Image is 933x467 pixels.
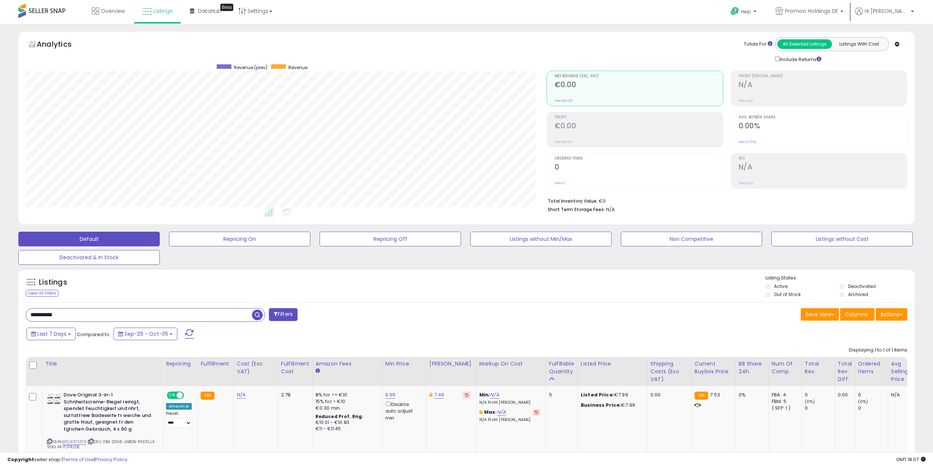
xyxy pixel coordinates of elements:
div: BB Share 24h. [739,360,766,375]
button: Save View [801,308,839,321]
a: B0CK4T3Z19 [62,439,86,445]
div: Tooltip anchor [220,4,233,11]
img: 41ZCd0W49GL._SL40_.jpg [47,392,62,406]
div: N/A [891,392,915,398]
b: Short Term Storage Fees: [548,206,605,213]
a: Help [725,1,764,24]
span: DataHub [198,7,221,15]
div: Markup on Cost [479,360,543,368]
b: Min: [479,391,490,398]
div: Num of Comp. [772,360,799,375]
li: €0 [548,196,902,205]
button: Listings With Cost [832,39,886,49]
button: Listings without Min/Max [470,232,612,246]
div: Disable auto adjust min [385,400,421,421]
div: Fulfillable Quantity [549,360,574,375]
span: Net Revenue (Exc. VAT) [555,74,723,78]
a: 7.49 [434,391,444,399]
small: Amazon Fees. [316,368,320,374]
div: Fulfillment [201,360,230,368]
div: Min Price [385,360,423,368]
div: ( SFP: 1 ) [772,405,796,411]
small: Prev: N/A [739,99,753,103]
a: N/A [237,391,246,399]
div: Cost (Exc. VAT) [237,360,275,375]
b: Business Price: [581,402,621,409]
h5: Analytics [37,39,86,51]
small: Prev: N/A [739,181,753,185]
label: Out of Stock [774,291,801,297]
div: FBM: 5 [772,398,796,405]
span: Profit [555,115,723,120]
div: 0% [739,392,763,398]
div: Amazon Fees [316,360,379,368]
span: ROI [739,157,907,161]
span: Ordered Items [555,157,723,161]
h5: Listings [39,277,67,288]
div: Displaying 1 to 1 of 1 items [849,347,907,354]
div: 0.00 [651,392,686,398]
div: €7.99 [581,402,642,409]
div: Clear All Filters [26,290,58,297]
span: Last 7 Days [37,330,66,338]
i: Get Help [730,7,739,16]
button: Deactivated & In Stock [18,250,160,265]
span: Hi [PERSON_NAME] [865,7,909,15]
button: Listings without Cost [771,232,913,246]
div: Title [45,360,160,368]
div: 5 [549,392,572,398]
h2: €0.00 [555,81,723,90]
b: Dove Original 3-in-1 Schnheitscreme-Riegel reinigt, spendet Feuchtigkeit und nhrt, sulfatfreie Ba... [64,392,153,434]
button: Non Competitive [621,232,762,246]
strong: Copyright [7,456,34,463]
b: Reduced Prof. Rng. [316,413,364,420]
h2: €0.00 [555,122,723,132]
span: Profit [PERSON_NAME] [739,74,907,78]
span: OFF [183,392,195,399]
div: [PERSON_NAME] [429,360,473,368]
div: Totals For [744,41,772,48]
div: Fulfillment Cost [281,360,309,375]
div: Include Returns [770,55,830,63]
span: Listings [154,7,173,15]
div: Total Rev. [805,360,832,375]
button: Repricing Off [320,232,461,246]
div: 0 [858,405,888,411]
button: Filters [269,308,298,321]
h2: N/A [739,163,907,173]
div: Shipping Costs (Exc. VAT) [651,360,688,383]
div: 8% for <= €10 [316,392,377,398]
div: Repricing [166,360,194,368]
b: Listed Price: [581,391,614,398]
small: FBA [201,392,214,400]
a: Hi [PERSON_NAME] [855,7,914,24]
span: 2025-10-13 18:07 GMT [896,456,926,463]
div: seller snap | | [7,456,127,463]
button: Last 7 Days [26,328,76,340]
label: Archived [848,291,868,297]
span: Compared to: [77,331,111,338]
small: (0%) [858,399,868,404]
button: Default [18,232,160,246]
i: This overrides the store level Dynamic Max Price for this listing [429,392,432,397]
div: Current Buybox Price [695,360,732,375]
div: 2.78 [281,392,307,398]
a: Terms of Use [63,456,94,463]
span: Revenue (prev) [234,64,267,71]
span: Revenue [288,64,307,71]
div: Total Rev. Diff. [838,360,852,383]
b: Max: [484,409,497,416]
small: Prev: €0.00 [555,99,573,103]
button: Sep-29 - Oct-05 [114,328,177,340]
button: Repricing On [169,232,310,246]
div: 15% for > €10 [316,398,377,405]
a: N/A [497,409,506,416]
div: FBA: 4 [772,392,796,398]
small: Prev: 0.00% [739,140,756,144]
div: €7.99 [581,392,642,398]
h2: 0 [555,163,723,173]
span: Sep-29 - Oct-05 [125,330,168,338]
div: €10.01 - €10.83 [316,420,377,426]
b: Total Inventory Value: [548,198,598,204]
a: Privacy Policy [95,456,127,463]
